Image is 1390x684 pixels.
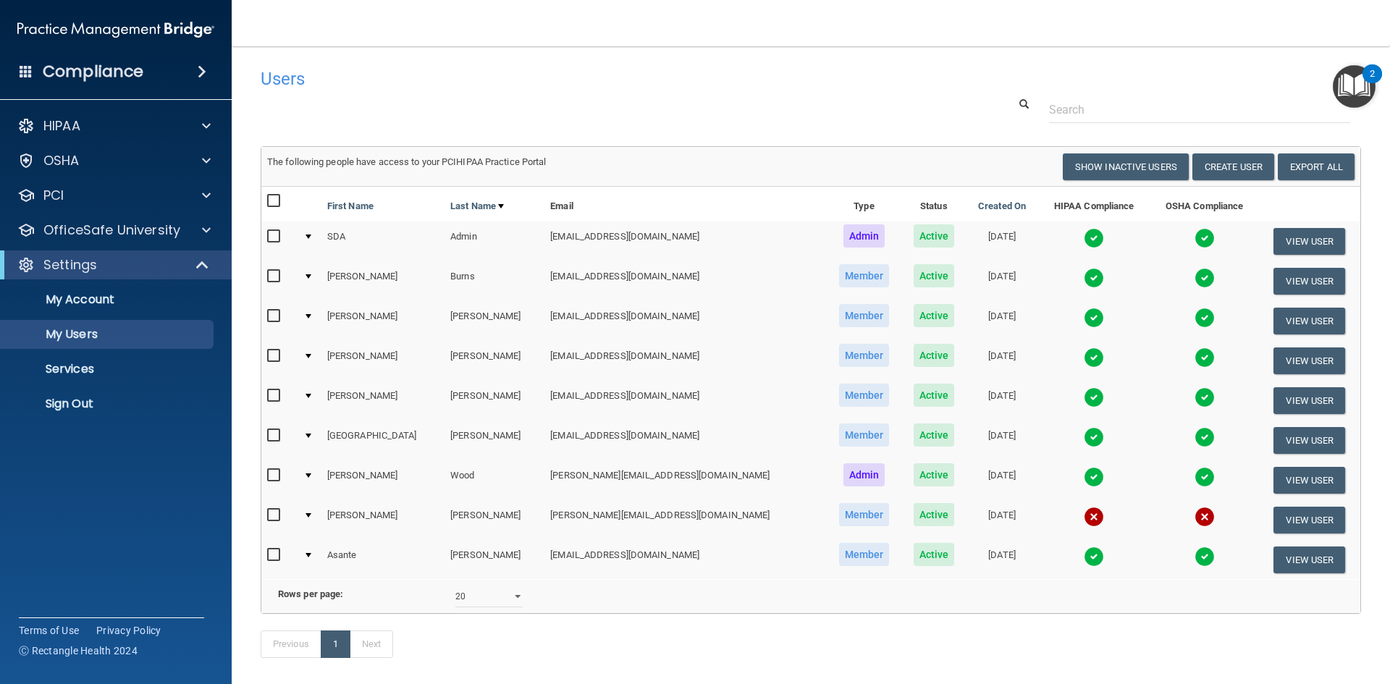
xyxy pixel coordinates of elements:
td: [PERSON_NAME] [321,500,445,540]
button: View User [1273,507,1345,533]
p: OfficeSafe University [43,221,180,239]
a: PCI [17,187,211,204]
button: Create User [1192,153,1274,180]
img: tick.e7d51cea.svg [1195,228,1215,248]
span: Active [914,503,955,526]
img: tick.e7d51cea.svg [1084,546,1104,567]
a: OfficeSafe University [17,221,211,239]
td: [GEOGRAPHIC_DATA] [321,421,445,460]
td: [DATE] [966,341,1038,381]
td: [EMAIL_ADDRESS][DOMAIN_NAME] [544,421,826,460]
td: [DATE] [966,381,1038,421]
p: OSHA [43,152,80,169]
img: tick.e7d51cea.svg [1084,387,1104,408]
p: Sign Out [9,397,207,411]
span: Active [914,463,955,486]
img: tick.e7d51cea.svg [1084,228,1104,248]
div: 2 [1370,74,1375,93]
b: Rows per page: [278,588,343,599]
img: tick.e7d51cea.svg [1084,308,1104,328]
span: Active [914,423,955,447]
td: [EMAIL_ADDRESS][DOMAIN_NAME] [544,540,826,579]
span: Active [914,543,955,566]
td: [PERSON_NAME] [445,301,544,341]
td: [PERSON_NAME] [445,500,544,540]
td: [PERSON_NAME] [321,261,445,301]
span: Active [914,344,955,367]
img: tick.e7d51cea.svg [1195,427,1215,447]
button: View User [1273,347,1345,374]
span: Member [839,423,890,447]
a: 1 [321,630,350,658]
img: tick.e7d51cea.svg [1084,427,1104,447]
a: Last Name [450,198,504,215]
a: HIPAA [17,117,211,135]
img: tick.e7d51cea.svg [1195,387,1215,408]
p: HIPAA [43,117,80,135]
h4: Compliance [43,62,143,82]
a: Privacy Policy [96,623,161,638]
th: OSHA Compliance [1150,187,1259,221]
img: tick.e7d51cea.svg [1195,268,1215,288]
a: Created On [978,198,1026,215]
th: Email [544,187,826,221]
img: tick.e7d51cea.svg [1084,347,1104,368]
img: tick.e7d51cea.svg [1195,347,1215,368]
th: Type [826,187,901,221]
p: My Account [9,292,207,307]
td: [DATE] [966,301,1038,341]
button: View User [1273,546,1345,573]
button: View User [1273,467,1345,494]
td: Wood [445,460,544,500]
td: [PERSON_NAME] [321,341,445,381]
span: Active [914,224,955,248]
img: tick.e7d51cea.svg [1195,308,1215,328]
td: [PERSON_NAME] [321,381,445,421]
span: Member [839,264,890,287]
button: Show Inactive Users [1063,153,1189,180]
span: Active [914,264,955,287]
img: tick.e7d51cea.svg [1195,546,1215,567]
p: PCI [43,187,64,204]
span: Member [839,384,890,407]
th: HIPAA Compliance [1038,187,1150,221]
td: [PERSON_NAME] [445,381,544,421]
span: Active [914,304,955,327]
span: Admin [843,224,885,248]
td: [EMAIL_ADDRESS][DOMAIN_NAME] [544,261,826,301]
a: Settings [17,256,210,274]
h4: Users [261,69,893,88]
button: View User [1273,387,1345,414]
button: View User [1273,308,1345,334]
td: [PERSON_NAME] [321,460,445,500]
a: OSHA [17,152,211,169]
td: [DATE] [966,421,1038,460]
th: Status [902,187,966,221]
td: Asante [321,540,445,579]
td: [PERSON_NAME][EMAIL_ADDRESS][DOMAIN_NAME] [544,500,826,540]
td: [DATE] [966,221,1038,261]
td: SDA [321,221,445,261]
img: PMB logo [17,15,214,44]
td: [EMAIL_ADDRESS][DOMAIN_NAME] [544,301,826,341]
a: Previous [261,630,321,658]
button: View User [1273,427,1345,454]
span: The following people have access to your PCIHIPAA Practice Portal [267,156,547,167]
span: Member [839,543,890,566]
button: Open Resource Center, 2 new notifications [1333,65,1376,108]
td: Burns [445,261,544,301]
img: tick.e7d51cea.svg [1084,467,1104,487]
td: [EMAIL_ADDRESS][DOMAIN_NAME] [544,341,826,381]
button: View User [1273,228,1345,255]
td: [PERSON_NAME] [445,540,544,579]
td: [DATE] [966,261,1038,301]
img: tick.e7d51cea.svg [1084,268,1104,288]
span: Member [839,344,890,367]
span: Admin [843,463,885,486]
td: [PERSON_NAME] [321,301,445,341]
span: Active [914,384,955,407]
p: Services [9,362,207,376]
span: Member [839,304,890,327]
td: [PERSON_NAME] [445,341,544,381]
span: Ⓒ Rectangle Health 2024 [19,643,138,658]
